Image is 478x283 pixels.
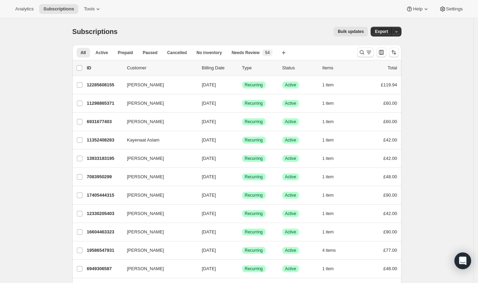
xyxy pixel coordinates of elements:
span: Recurring [245,119,263,125]
span: [PERSON_NAME] [127,100,164,107]
span: Active [285,248,296,253]
div: 12330205403[PERSON_NAME][DATE]SuccessRecurringSuccessActive1 item£42.00 [87,209,397,218]
span: [PERSON_NAME] [127,265,164,272]
p: 12285608155 [87,82,122,88]
span: £42.00 [383,211,397,216]
p: Total [388,65,397,71]
span: Active [285,211,296,216]
button: [PERSON_NAME] [123,116,192,127]
button: Settings [435,4,467,14]
p: 16604463323 [87,229,122,235]
span: [DATE] [202,82,216,87]
span: Recurring [245,82,263,88]
p: 19586547931 [87,247,122,254]
div: Type [242,65,277,71]
span: Bulk updates [338,29,364,34]
span: [DATE] [202,174,216,179]
span: [PERSON_NAME] [127,192,164,199]
div: Open Intercom Messenger [454,252,471,269]
button: [PERSON_NAME] [123,263,192,274]
span: Active [285,229,296,235]
button: 4 items [322,246,344,255]
span: £60.00 [383,101,397,106]
span: £119.94 [381,82,397,87]
p: 12330205403 [87,210,122,217]
span: Active [285,174,296,180]
button: 1 item [322,209,342,218]
div: 6949306587[PERSON_NAME][DATE]SuccessRecurringSuccessActive1 item£48.00 [87,264,397,274]
span: Recurring [245,229,263,235]
span: Recurring [245,137,263,143]
p: Customer [127,65,196,71]
button: 1 item [322,227,342,237]
span: 1 item [322,174,334,180]
span: [PERSON_NAME] [127,247,164,254]
span: £90.00 [383,192,397,198]
span: [DATE] [202,229,216,234]
span: £48.00 [383,174,397,179]
button: Search and filter results [357,48,374,57]
button: Kayenaat Aslam [123,135,192,146]
span: [DATE] [202,119,216,124]
button: 1 item [322,98,342,108]
div: 11298865371[PERSON_NAME][DATE]SuccessRecurringSuccessActive1 item£60.00 [87,98,397,108]
span: £60.00 [383,119,397,124]
button: 1 item [322,135,342,145]
span: 1 item [322,192,334,198]
span: £42.00 [383,137,397,143]
span: 1 item [322,119,334,125]
span: 1 item [322,137,334,143]
span: £48.00 [383,266,397,271]
div: Items [322,65,357,71]
button: Analytics [11,4,38,14]
button: 1 item [322,117,342,127]
button: [PERSON_NAME] [123,153,192,164]
span: Recurring [245,266,263,272]
div: 13933183195[PERSON_NAME][DATE]SuccessRecurringSuccessActive1 item£42.00 [87,154,397,163]
span: [DATE] [202,137,216,143]
button: Subscriptions [39,4,78,14]
span: Subscriptions [43,6,74,12]
p: 6931677403 [87,118,122,125]
p: 17405444315 [87,192,122,199]
span: Active [285,137,296,143]
button: [PERSON_NAME] [123,245,192,256]
button: [PERSON_NAME] [123,208,192,219]
p: 11352408283 [87,137,122,144]
span: Active [285,101,296,106]
span: [DATE] [202,266,216,271]
p: 13933183195 [87,155,122,162]
button: Sort the results [389,48,399,57]
button: 1 item [322,80,342,90]
span: Active [96,50,108,55]
span: Export [375,29,388,34]
span: [DATE] [202,248,216,253]
span: [PERSON_NAME] [127,155,164,162]
span: Analytics [15,6,34,12]
span: £77.00 [383,248,397,253]
span: [DATE] [202,156,216,161]
button: 1 item [322,190,342,200]
span: Needs Review [232,50,260,55]
div: 11352408283Kayenaat Aslam[DATE]SuccessRecurringSuccessActive1 item£42.00 [87,135,397,145]
span: [PERSON_NAME] [127,82,164,88]
button: [PERSON_NAME] [123,190,192,201]
button: Create new view [278,48,289,58]
div: 12285608155[PERSON_NAME][DATE]SuccessRecurringSuccessActive1 item£119.94 [87,80,397,90]
div: 16604463323[PERSON_NAME][DATE]SuccessRecurringSuccessActive1 item£90.00 [87,227,397,237]
span: [DATE] [202,192,216,198]
div: 6931677403[PERSON_NAME][DATE]SuccessRecurringSuccessActive1 item£60.00 [87,117,397,127]
span: 1 item [322,82,334,88]
span: 1 item [322,211,334,216]
div: 19586547931[PERSON_NAME][DATE]SuccessRecurringSuccessActive4 items£77.00 [87,246,397,255]
span: Active [285,119,296,125]
span: 54 [265,50,269,55]
button: Customize table column order and visibility [377,48,386,57]
span: 4 items [322,248,336,253]
span: 1 item [322,156,334,161]
button: [PERSON_NAME] [123,226,192,238]
span: [PERSON_NAME] [127,118,164,125]
span: Kayenaat Aslam [127,137,160,144]
button: Tools [80,4,106,14]
span: Subscriptions [72,28,118,35]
